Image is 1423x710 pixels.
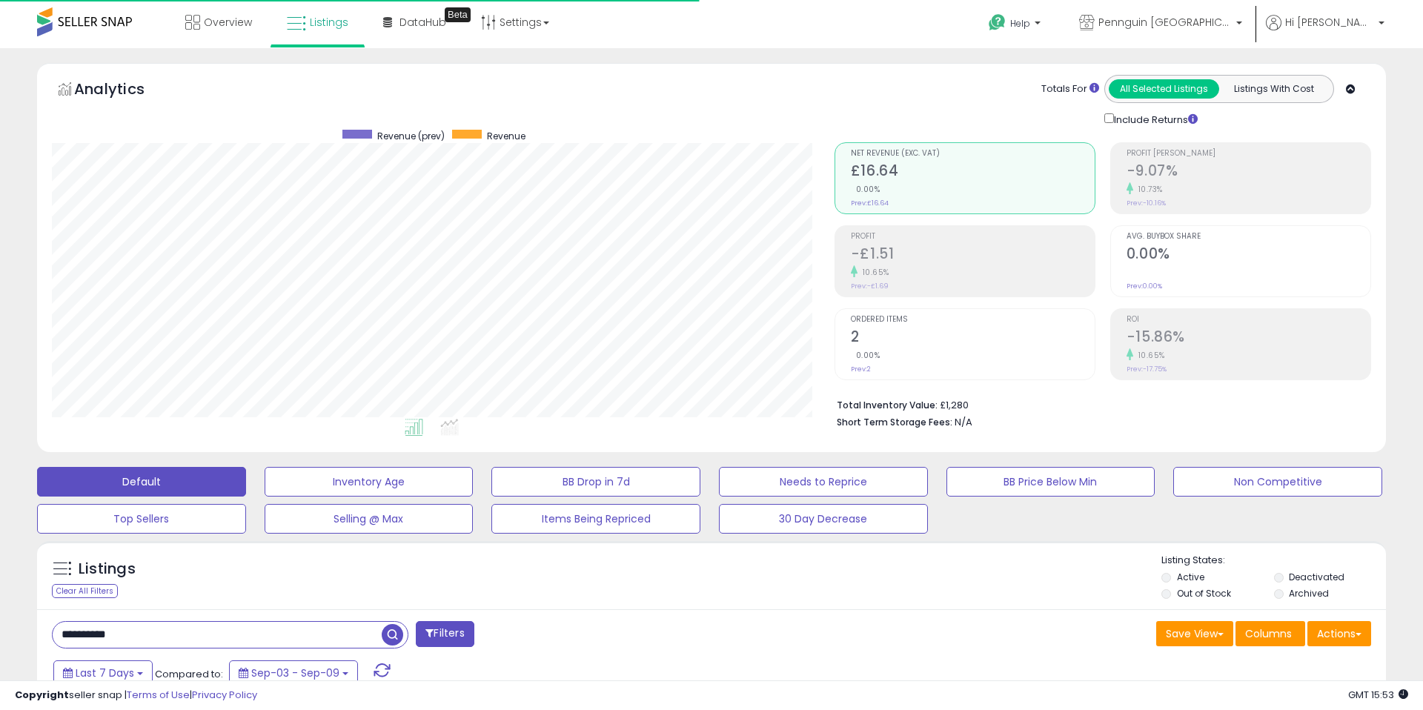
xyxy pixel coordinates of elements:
[377,130,445,142] span: Revenue (prev)
[15,688,69,702] strong: Copyright
[229,660,358,686] button: Sep-03 - Sep-09
[37,504,246,534] button: Top Sellers
[1109,79,1219,99] button: All Selected Listings
[127,688,190,702] a: Terms of Use
[1127,245,1370,265] h2: 0.00%
[1133,184,1163,195] small: 10.73%
[858,267,889,278] small: 10.65%
[491,467,700,497] button: BB Drop in 7d
[1098,15,1232,30] span: Pennguin [GEOGRAPHIC_DATA]
[946,467,1155,497] button: BB Price Below Min
[1177,571,1204,583] label: Active
[76,666,134,680] span: Last 7 Days
[1127,365,1167,374] small: Prev: -17.75%
[851,328,1095,348] h2: 2
[1133,350,1165,361] small: 10.65%
[851,150,1095,158] span: Net Revenue (Exc. VAT)
[74,79,173,103] h5: Analytics
[719,467,928,497] button: Needs to Reprice
[251,666,339,680] span: Sep-03 - Sep-09
[1127,233,1370,241] span: Avg. Buybox Share
[1173,467,1382,497] button: Non Competitive
[837,416,952,428] b: Short Term Storage Fees:
[1127,316,1370,324] span: ROI
[204,15,252,30] span: Overview
[1245,626,1292,641] span: Columns
[851,184,880,195] small: 0.00%
[265,467,474,497] button: Inventory Age
[1127,328,1370,348] h2: -15.86%
[977,2,1055,48] a: Help
[192,688,257,702] a: Privacy Policy
[1156,621,1233,646] button: Save View
[416,621,474,647] button: Filters
[851,350,880,361] small: 0.00%
[310,15,348,30] span: Listings
[487,130,525,142] span: Revenue
[53,660,153,686] button: Last 7 Days
[1127,162,1370,182] h2: -9.07%
[1285,15,1374,30] span: Hi [PERSON_NAME]
[399,15,446,30] span: DataHub
[37,467,246,497] button: Default
[1127,150,1370,158] span: Profit [PERSON_NAME]
[15,689,257,703] div: seller snap | |
[1093,110,1215,127] div: Include Returns
[955,415,972,429] span: N/A
[1235,621,1305,646] button: Columns
[851,199,889,208] small: Prev: £16.64
[851,162,1095,182] h2: £16.64
[719,504,928,534] button: 30 Day Decrease
[79,559,136,580] h5: Listings
[1010,17,1030,30] span: Help
[837,395,1360,413] li: £1,280
[1161,554,1385,568] p: Listing States:
[1289,571,1344,583] label: Deactivated
[1348,688,1408,702] span: 2025-09-17 15:53 GMT
[1177,587,1231,600] label: Out of Stock
[1127,282,1162,291] small: Prev: 0.00%
[1041,82,1099,96] div: Totals For
[851,282,889,291] small: Prev: -£1.69
[988,13,1006,32] i: Get Help
[851,233,1095,241] span: Profit
[851,365,871,374] small: Prev: 2
[1127,199,1166,208] small: Prev: -10.16%
[1307,621,1371,646] button: Actions
[445,7,471,22] div: Tooltip anchor
[1218,79,1329,99] button: Listings With Cost
[851,316,1095,324] span: Ordered Items
[265,504,474,534] button: Selling @ Max
[851,245,1095,265] h2: -£1.51
[155,667,223,681] span: Compared to:
[837,399,938,411] b: Total Inventory Value:
[491,504,700,534] button: Items Being Repriced
[1289,587,1329,600] label: Archived
[52,584,118,598] div: Clear All Filters
[1266,15,1384,48] a: Hi [PERSON_NAME]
